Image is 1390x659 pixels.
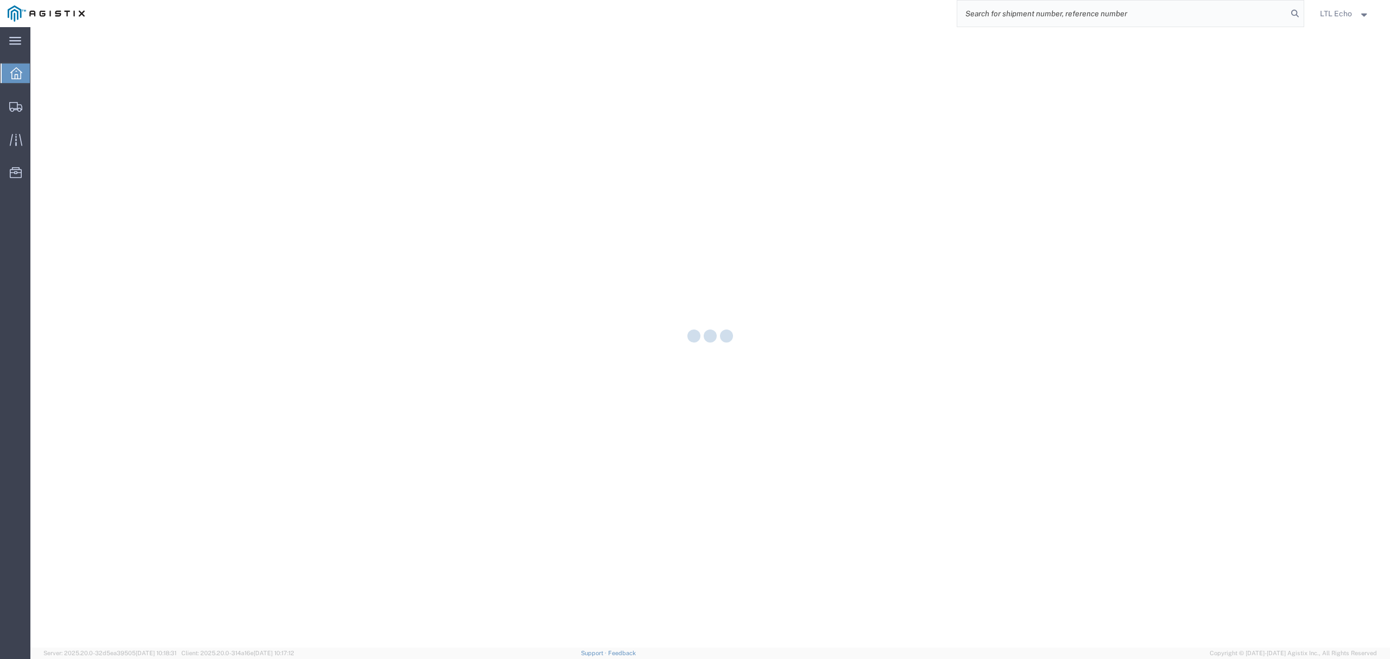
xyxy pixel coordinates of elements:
[136,650,176,656] span: [DATE] 10:18:31
[581,650,608,656] a: Support
[181,650,294,656] span: Client: 2025.20.0-314a16e
[957,1,1287,27] input: Search for shipment number, reference number
[1210,649,1377,658] span: Copyright © [DATE]-[DATE] Agistix Inc., All Rights Reserved
[1319,7,1375,20] button: LTL Echo
[254,650,294,656] span: [DATE] 10:17:12
[1320,8,1352,20] span: LTL Echo
[608,650,636,656] a: Feedback
[43,650,176,656] span: Server: 2025.20.0-32d5ea39505
[8,5,85,22] img: logo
